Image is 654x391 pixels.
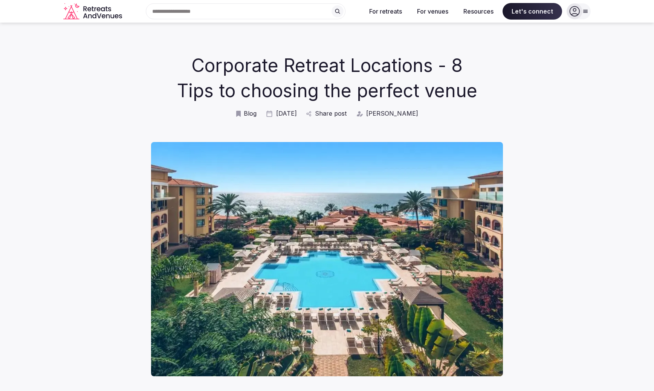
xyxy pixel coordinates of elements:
[173,53,481,103] h1: Corporate Retreat Locations - 8 Tips to choosing the perfect venue
[366,109,418,118] span: [PERSON_NAME]
[356,109,418,118] a: [PERSON_NAME]
[503,3,562,20] span: Let's connect
[457,3,500,20] button: Resources
[363,3,408,20] button: For retreats
[63,3,124,20] a: Visit the homepage
[411,3,454,20] button: For venues
[151,142,503,377] img: Corporate Retreat Locations - 8 Tips to choosing the perfect venue
[315,109,347,118] span: Share post
[236,109,257,118] a: Blog
[244,109,257,118] span: Blog
[63,3,124,20] svg: Retreats and Venues company logo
